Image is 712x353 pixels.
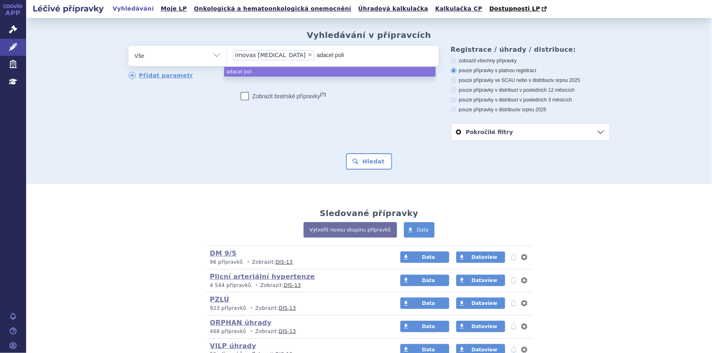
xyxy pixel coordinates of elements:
a: DM 9/5 [210,249,237,257]
button: nastavení [520,298,528,308]
span: × [308,52,313,57]
button: nastavení [520,276,528,285]
a: Dostupnosti LP [487,3,551,15]
label: Zobrazit bratrské přípravky [241,92,326,100]
button: notifikace [510,252,518,262]
a: Data [404,222,435,238]
input: imovax [MEDICAL_DATA] [317,50,364,60]
span: 468 přípravků [210,329,246,334]
a: Dataview [456,298,505,309]
h3: Registrace / úhrady / distribuce: [451,46,610,53]
a: Pokročilé filtry [451,124,610,141]
a: Dataview [456,321,505,332]
p: Zobrazit: [210,282,385,289]
span: Data [422,324,435,329]
a: DIS-13 [279,305,296,311]
button: notifikace [510,322,518,331]
span: Dostupnosti LP [489,5,540,12]
i: • [248,305,255,312]
label: pouze přípravky ve SCAU nebo v distribuci [451,77,610,84]
span: 923 přípravků [210,305,246,311]
span: Dataview [472,254,497,260]
a: Vyhledávání [110,3,156,14]
button: notifikace [510,298,518,308]
button: nastavení [520,252,528,262]
a: Vytvořit novou skupinu přípravků [304,222,397,238]
a: Plicní arteriální hypertenze [210,273,315,280]
span: Dataview [472,347,497,353]
p: Zobrazit: [210,259,385,266]
span: 96 přípravků [210,259,243,265]
a: DIS-13 [279,329,296,334]
span: Dataview [472,324,497,329]
a: DIS-13 [275,259,293,265]
span: Data [417,227,429,233]
p: Zobrazit: [210,328,385,335]
span: v srpnu 2025 [518,107,546,113]
h2: Sledované přípravky [320,208,419,218]
a: Dataview [456,252,505,263]
span: Data [422,347,435,353]
a: Úhradová kalkulačka [356,3,431,14]
a: Data [400,321,449,332]
a: VILP úhrady [210,342,257,350]
span: Dataview [472,300,497,306]
li: imovax polio [233,50,315,60]
a: Dataview [456,275,505,286]
button: notifikace [510,276,518,285]
label: pouze přípravky v distribuci v posledních 3 měsících [451,97,610,103]
a: Data [400,298,449,309]
a: Moje LP [158,3,189,14]
span: v srpnu 2025 [552,77,580,83]
a: ORPHAN úhrady [210,319,272,327]
a: Onkologická a hematoonkologická onemocnění [191,3,354,14]
label: pouze přípravky s platnou registrací [451,67,610,74]
span: imovax [MEDICAL_DATA] [235,52,306,58]
span: Data [422,254,435,260]
span: Dataview [472,278,497,283]
i: • [253,282,260,289]
label: pouze přípravky v distribuci v posledních 12 měsících [451,87,610,93]
span: Data [422,278,435,283]
i: • [248,328,255,335]
h2: Vyhledávání v přípravcích [307,30,431,40]
label: zobrazit všechny přípravky [451,57,610,64]
a: DIS-13 [284,282,301,288]
button: Hledat [346,153,392,170]
i: • [245,259,252,266]
p: Zobrazit: [210,305,385,312]
button: nastavení [520,322,528,331]
h2: Léčivé přípravky [26,3,110,14]
span: 4 544 přípravků [210,282,251,288]
span: Data [422,300,435,306]
label: pouze přípravky v distribuci [451,106,610,113]
a: Kalkulačka CP [433,3,485,14]
a: Data [400,275,449,286]
a: PZLÚ [210,296,230,303]
a: Přidat parametr [129,72,193,79]
li: adacel pol [224,67,436,77]
abbr: (?) [320,92,326,97]
a: Data [400,252,449,263]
